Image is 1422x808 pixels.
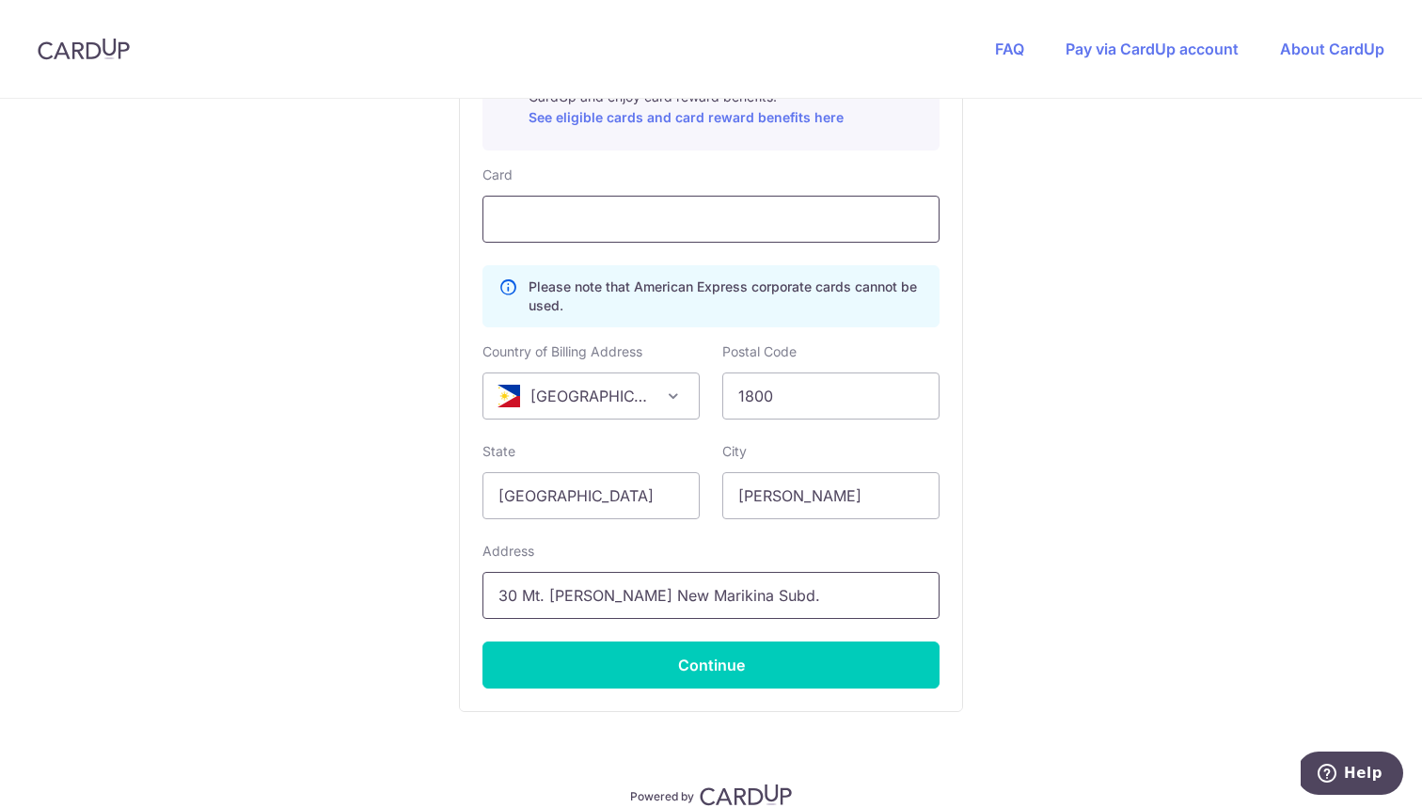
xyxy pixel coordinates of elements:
p: Please note that American Express corporate cards cannot be used. [529,277,924,315]
button: Continue [482,642,940,689]
label: Address [482,542,534,561]
input: Example 123456 [722,372,940,420]
img: CardUp [38,38,130,60]
a: FAQ [995,40,1024,58]
span: Philippines [482,372,700,420]
img: CardUp [700,784,792,806]
a: See eligible cards and card reward benefits here [529,109,844,125]
p: Powered by [630,785,694,804]
p: Pay with your credit card for this and other payments on CardUp and enjoy card reward benefits. [529,69,924,129]
label: City [722,442,747,461]
label: State [482,442,515,461]
label: Postal Code [722,342,797,361]
a: Pay via CardUp account [1066,40,1239,58]
label: Card [482,166,513,184]
span: Philippines [483,373,699,419]
iframe: Secure card payment input frame [498,208,924,230]
a: About CardUp [1280,40,1384,58]
iframe: Opens a widget where you can find more information [1301,752,1403,799]
label: Country of Billing Address [482,342,642,361]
